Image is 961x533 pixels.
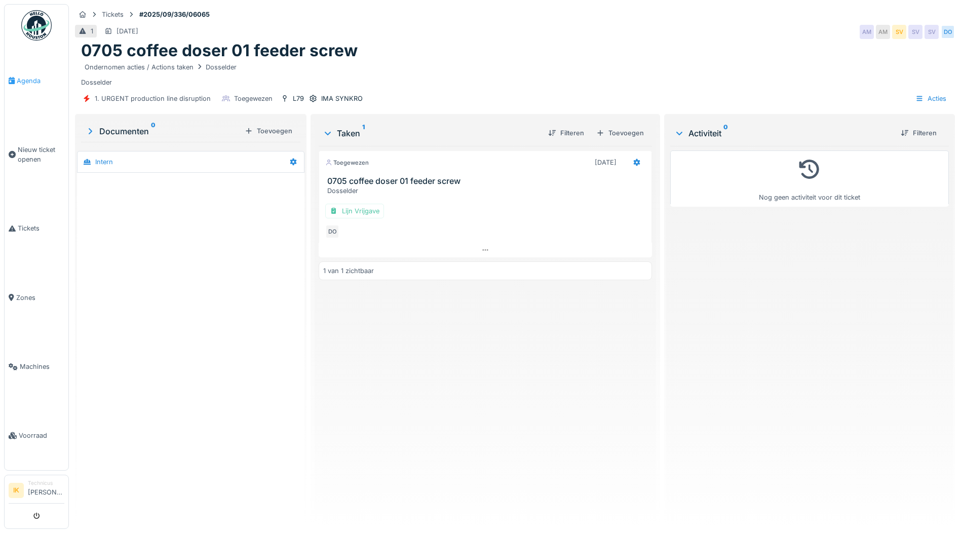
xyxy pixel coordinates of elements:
[544,126,588,140] div: Filteren
[234,94,273,103] div: Toegewezen
[595,158,617,167] div: [DATE]
[85,62,237,72] div: Ondernomen acties / Actions taken Dosselder
[20,362,64,371] span: Machines
[908,25,922,39] div: SV
[28,479,64,501] li: [PERSON_NAME]
[911,91,951,106] div: Acties
[17,76,64,86] span: Agenda
[941,25,955,39] div: DO
[321,94,363,103] div: IMA SYNKRO
[91,26,93,36] div: 1
[325,159,369,167] div: Toegewezen
[28,479,64,487] div: Technicus
[925,25,939,39] div: SV
[241,124,296,138] div: Toevoegen
[677,155,942,202] div: Nog geen activiteit voor dit ticket
[16,293,64,302] span: Zones
[293,94,304,103] div: L79
[81,61,949,87] div: Dosselder
[860,25,874,39] div: AM
[327,186,647,196] div: Dosselder
[5,115,68,194] a: Nieuw ticket openen
[18,145,64,164] span: Nieuw ticket openen
[95,94,211,103] div: 1. URGENT production line disruption
[362,127,365,139] sup: 1
[876,25,890,39] div: AM
[151,125,156,137] sup: 0
[9,483,24,498] li: IK
[21,10,52,41] img: Badge_color-CXgf-gQk.svg
[5,194,68,263] a: Tickets
[81,41,358,60] h1: 0705 coffee doser 01 feeder screw
[323,266,374,276] div: 1 van 1 zichtbaar
[85,125,241,137] div: Documenten
[117,26,138,36] div: [DATE]
[325,224,339,239] div: DO
[95,157,113,167] div: Intern
[327,176,647,186] h3: 0705 coffee doser 01 feeder screw
[674,127,893,139] div: Activiteit
[325,204,384,218] div: Lijn Vrijgave
[102,10,124,19] div: Tickets
[5,46,68,115] a: Agenda
[592,126,648,140] div: Toevoegen
[897,126,941,140] div: Filteren
[5,332,68,401] a: Machines
[323,127,540,139] div: Taken
[9,479,64,504] a: IK Technicus[PERSON_NAME]
[19,431,64,440] span: Voorraad
[135,10,214,19] strong: #2025/09/336/06065
[723,127,728,139] sup: 0
[18,223,64,233] span: Tickets
[5,263,68,332] a: Zones
[892,25,906,39] div: SV
[5,401,68,470] a: Voorraad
